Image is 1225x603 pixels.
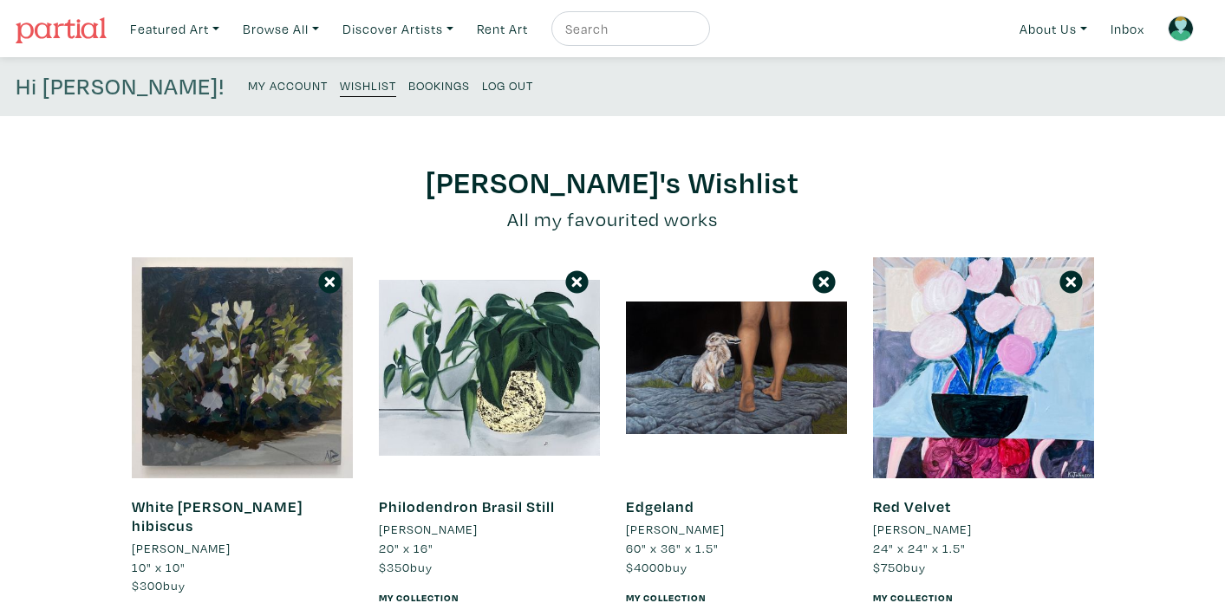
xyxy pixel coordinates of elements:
a: Bookings [408,73,470,96]
input: Search [564,18,694,40]
span: buy [626,559,687,575]
a: Featured Art [122,11,227,47]
small: Bookings [408,77,470,94]
a: Rent Art [469,11,536,47]
small: Wishlist [340,77,396,94]
a: About Us [1012,11,1095,47]
a: Inbox [1103,11,1152,47]
a: White [PERSON_NAME] hibiscus [132,496,303,535]
h2: [PERSON_NAME]'s Wishlist [132,163,1094,200]
span: 10" x 10" [132,559,186,575]
a: [PERSON_NAME] [379,520,600,539]
a: Browse All [235,11,327,47]
img: avatar.png [1168,16,1194,42]
a: My Account [248,73,328,96]
a: Philodendron Brasil Still [379,496,555,516]
span: $750 [873,559,903,575]
h4: Hi [PERSON_NAME]! [16,73,225,100]
small: Log Out [482,77,533,94]
a: [PERSON_NAME] [132,539,353,558]
span: 20" x 16" [379,540,433,556]
span: $350 [379,559,410,575]
li: [PERSON_NAME] [379,520,478,539]
li: [PERSON_NAME] [132,539,231,558]
p: All my favourited works [132,204,1094,234]
a: Red Velvet [873,496,951,516]
span: buy [379,559,433,575]
span: $4000 [626,559,665,575]
li: [PERSON_NAME] [873,520,972,539]
span: $300 [132,577,163,593]
a: Wishlist [340,73,396,97]
a: [PERSON_NAME] [626,520,847,539]
li: [PERSON_NAME] [626,520,725,539]
a: Discover Artists [335,11,461,47]
small: My Account [248,77,328,94]
a: [PERSON_NAME] [873,520,1094,539]
span: 60" x 36" x 1.5" [626,540,719,556]
span: buy [873,559,926,575]
a: Edgeland [626,496,694,516]
span: buy [132,577,186,593]
span: 24" x 24" x 1.5" [873,540,966,556]
a: Log Out [482,73,533,96]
